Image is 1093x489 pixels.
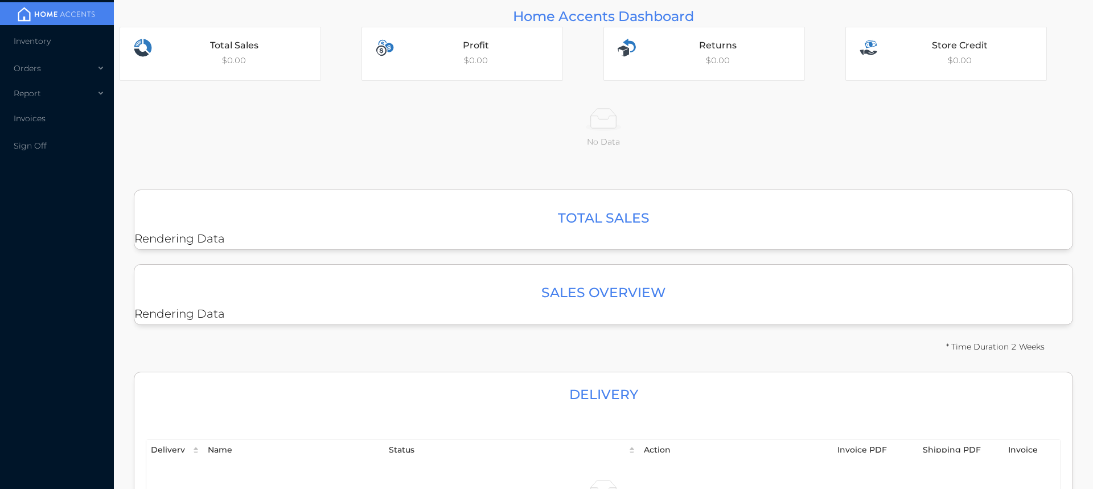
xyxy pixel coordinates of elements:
[134,384,1073,405] h3: Delivery
[140,282,1067,303] h3: Sales Overview
[14,141,47,151] span: Sign Off
[192,445,200,455] div: Sort
[140,207,1067,228] h3: Total Sales
[14,6,99,23] img: mainBanner
[628,445,636,447] i: icon: caret-up
[151,444,186,456] div: Delivery
[129,135,1078,148] p: No Data
[887,39,1033,52] div: Store Credit
[192,445,200,447] i: icon: caret-up
[120,27,320,80] div: $ 0.00
[389,444,622,456] div: Status
[134,190,1073,250] div: Rendering Data
[628,450,636,452] i: icon: caret-down
[846,27,1046,80] div: $ 0.00
[645,39,791,52] div: Returns
[134,264,1073,324] div: Rendering Data
[161,39,307,52] div: Total Sales
[644,444,828,456] div: Action
[376,39,394,57] img: profits.svg
[586,108,621,131] img: No Data
[403,39,549,52] div: Profit
[120,6,1087,27] div: Home Accents Dashboard
[628,445,636,455] div: Sort
[946,336,1045,357] div: * Time Duration 2 Weeks
[618,39,636,57] img: returns.svg
[837,444,914,456] div: Invoice PDF
[208,444,380,456] div: Name
[604,27,804,80] div: $ 0.00
[134,39,152,57] img: transactions.svg
[1008,444,1056,456] div: Invoice
[14,113,46,124] span: Invoices
[362,27,562,80] div: $ 0.00
[14,36,51,46] span: Inventory
[192,450,200,452] i: icon: caret-down
[860,39,878,57] img: sales.svg
[923,444,999,456] div: Shipping PDF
